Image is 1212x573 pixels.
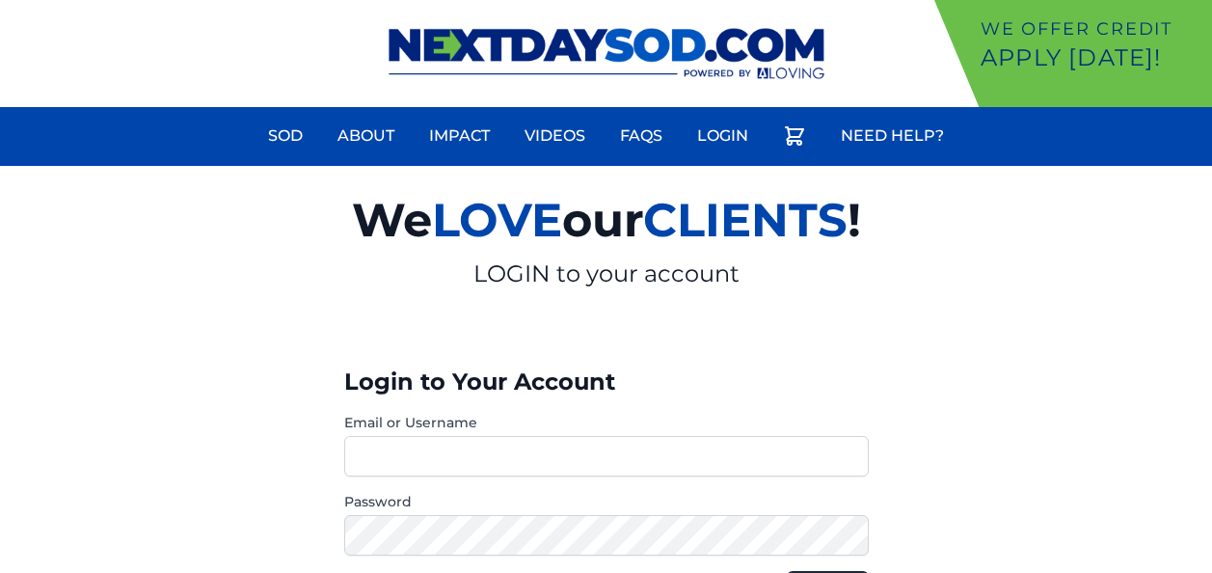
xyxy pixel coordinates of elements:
label: Password [344,492,869,511]
a: Videos [513,113,597,159]
span: CLIENTS [643,192,848,248]
a: FAQs [608,113,674,159]
a: Impact [417,113,501,159]
a: Sod [256,113,314,159]
h2: We our ! [128,181,1085,259]
p: Apply [DATE]! [981,42,1204,73]
a: Need Help? [829,113,956,159]
span: LOVE [432,192,562,248]
label: Email or Username [344,413,869,432]
p: We offer Credit [981,15,1204,42]
a: About [326,113,406,159]
h3: Login to Your Account [344,367,869,397]
a: Login [686,113,760,159]
p: LOGIN to your account [128,259,1085,289]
